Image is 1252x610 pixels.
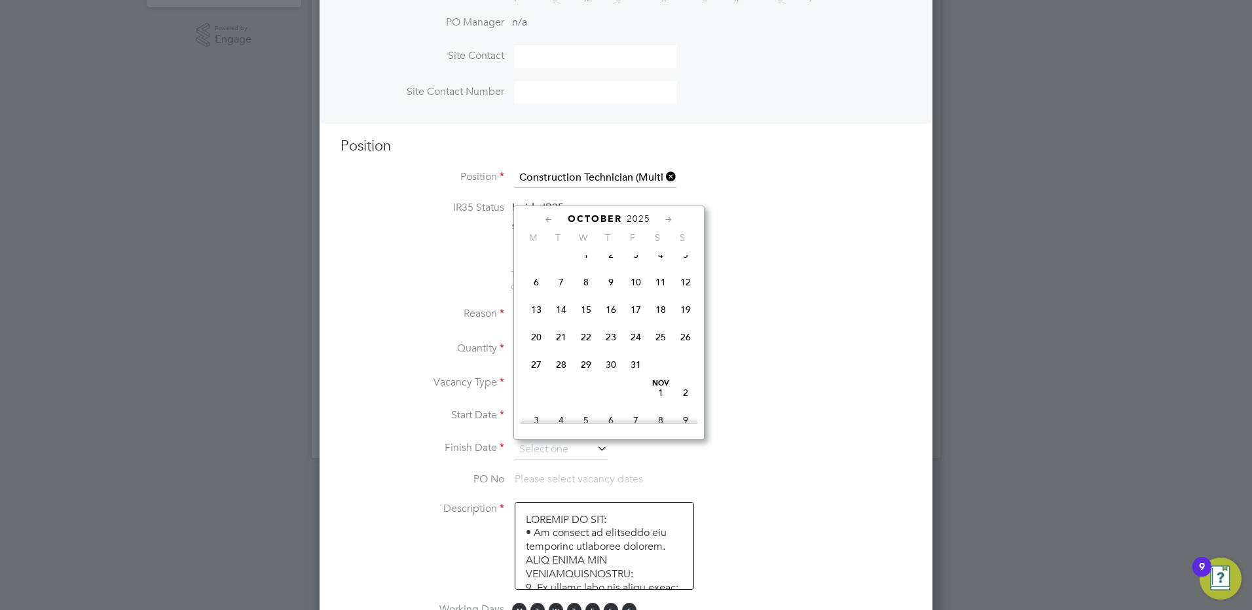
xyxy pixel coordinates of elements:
[623,270,648,295] span: 10
[673,408,698,433] span: 9
[341,408,504,422] label: Start Date
[570,232,595,243] span: W
[598,408,623,433] span: 6
[1200,558,1242,600] button: Open Resource Center, 9 new notifications
[524,297,549,322] span: 13
[524,325,549,350] span: 20
[673,270,698,295] span: 12
[620,232,645,243] span: F
[524,408,549,433] span: 3
[648,380,673,405] span: 1
[648,325,673,350] span: 25
[341,502,504,516] label: Description
[623,325,648,350] span: 24
[512,222,632,231] strong: Status Determination Statement
[568,213,622,224] span: October
[341,342,504,355] label: Quantity
[1199,567,1205,584] div: 9
[574,352,598,377] span: 29
[648,380,673,387] span: Nov
[574,325,598,350] span: 22
[549,352,574,377] span: 28
[623,408,648,433] span: 7
[598,270,623,295] span: 9
[341,376,504,389] label: Vacancy Type
[673,325,698,350] span: 26
[341,49,504,63] label: Site Contact
[623,352,648,377] span: 31
[673,297,698,322] span: 19
[341,441,504,455] label: Finish Date
[627,213,650,224] span: 2025
[341,473,504,486] label: PO No
[341,201,504,215] label: IR35 Status
[598,297,623,322] span: 16
[549,270,574,295] span: 7
[515,440,608,459] input: Select one
[673,380,698,405] span: 2
[670,232,695,243] span: S
[511,268,688,292] span: The status determination for this position can be updated after creating the vacancy
[341,85,504,99] label: Site Contact Number
[512,16,527,29] span: n/a
[574,270,598,295] span: 8
[598,325,623,350] span: 23
[648,408,673,433] span: 8
[545,232,570,243] span: T
[595,232,620,243] span: T
[521,232,545,243] span: M
[598,352,623,377] span: 30
[524,270,549,295] span: 6
[515,168,676,188] input: Search for...
[512,201,564,213] span: Inside IR35
[341,137,911,156] h3: Position
[574,297,598,322] span: 15
[341,16,504,29] label: PO Manager
[648,297,673,322] span: 18
[648,270,673,295] span: 11
[549,297,574,322] span: 14
[341,307,504,321] label: Reason
[524,352,549,377] span: 27
[645,232,670,243] span: S
[549,325,574,350] span: 21
[549,408,574,433] span: 4
[574,408,598,433] span: 5
[623,297,648,322] span: 17
[341,170,504,184] label: Position
[515,473,643,486] span: Please select vacancy dates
